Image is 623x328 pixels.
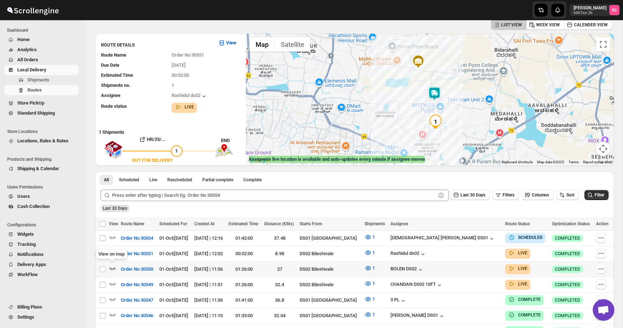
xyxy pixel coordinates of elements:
[564,20,612,30] button: CALENDER VIEW
[194,281,224,288] div: [DATE] | 11:51
[17,304,42,310] span: Billing Plans
[372,281,375,286] span: 1
[116,232,158,244] button: Order No 30554
[95,126,124,135] b: 1 Shipments
[4,136,79,146] button: Locations, Rules & Rates
[17,252,44,257] span: Notifications
[518,251,527,256] b: LIVE
[518,313,541,318] b: COMPLETE
[104,177,109,183] span: All
[264,281,296,288] div: 32.4
[172,72,189,78] span: 00:32:00
[518,282,527,287] b: LIVE
[518,297,541,302] b: COMPLETE
[7,129,81,134] span: Store Locations
[4,85,79,95] button: Routes
[17,194,30,199] span: Users
[300,297,360,304] div: DS01 [GEOGRAPHIC_DATA]
[214,37,241,49] button: View
[360,309,379,320] button: 1
[17,67,47,72] span: Local Delivery
[556,190,579,200] button: Sort
[390,313,445,320] button: [PERSON_NAME] DS01
[116,279,158,291] button: Order No 30549
[116,294,158,306] button: Order No 30547
[101,103,127,109] span: Route status
[175,148,178,154] span: 1
[103,206,127,211] span: Last 30 Days
[505,221,530,226] span: Route Status
[172,52,204,58] span: Order No 30551
[229,266,260,273] div: 01:26:00
[248,155,271,165] a: Open this area in Google Maps (opens a new window)
[6,1,60,19] img: ScrollEngine
[390,282,443,289] button: CHANDAN DS02 10FT
[532,192,549,198] span: Columns
[555,235,580,241] span: COMPLETED
[593,299,614,321] div: Open chat
[555,313,580,319] span: COMPLETED
[372,296,375,302] span: 1
[4,45,79,55] button: Analytics
[226,40,237,45] b: View
[595,192,604,198] span: Filter
[229,297,260,304] div: 01:41:00
[566,192,574,198] span: Sort
[104,136,122,164] img: shop.svg
[172,83,174,88] span: 1
[609,5,619,15] span: Romil Seth
[4,35,79,45] button: Home
[229,221,258,226] span: Estimated Time
[159,235,188,241] span: 01-Oct | [DATE]
[17,110,55,116] span: Standard Shipping
[537,160,564,164] span: Map data ©2025
[300,312,360,319] div: DS01 [GEOGRAPHIC_DATA]
[555,251,580,257] span: COMPLETED
[264,221,294,226] span: Distance (KMs)
[4,164,79,174] button: Shipping & Calendar
[372,234,375,240] span: 1
[569,160,579,164] a: Terms (opens in new tab)
[508,280,527,288] button: LIVE
[172,93,208,100] div: Rashidul ds02
[492,190,519,200] button: Filters
[552,221,590,226] span: Optimization Status
[7,27,81,33] span: Dashboard
[17,57,38,62] span: All Orders
[229,312,260,319] div: 01:33:00
[221,137,242,144] div: END
[4,249,79,260] button: Notifications
[17,241,36,247] span: Tracking
[390,235,495,242] div: [DEMOGRAPHIC_DATA] [PERSON_NAME] DS01
[147,137,166,142] b: HR/25/...
[149,177,157,183] span: Live
[574,22,608,28] span: CALENDER VIEW
[194,221,215,226] span: Created At
[503,192,514,198] span: Filters
[491,20,526,30] button: LIST VIEW
[27,77,49,83] span: Shipments
[518,235,543,240] b: SCHEDULED
[249,156,425,163] label: Assignee's live location is available and auto-updates every minute if assignee moves
[4,201,79,212] button: Cash Collection
[17,262,46,267] span: Delivery Apps
[17,100,44,106] span: Store PickUp
[101,93,120,98] span: Assignee
[275,37,310,52] button: Show satellite imagery
[390,297,407,304] div: 3 PL
[574,11,606,15] p: b607ea-2b
[300,250,360,257] div: DS02 Bileshivale
[121,312,153,319] span: Order No 30546
[264,235,296,242] div: 37.48
[264,250,296,257] div: 8.98
[508,249,527,257] button: LIVE
[159,251,188,256] span: 01-Oct | [DATE]
[159,221,187,226] span: Scheduled For
[596,221,609,226] span: Action
[7,184,81,190] span: Users Permissions
[584,190,609,200] button: Filter
[372,265,375,271] span: 1
[116,248,158,260] button: Order No 30551
[112,190,436,201] input: Press enter after typing | Search Eg. Order No 30554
